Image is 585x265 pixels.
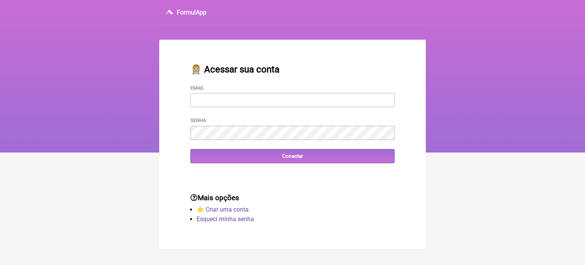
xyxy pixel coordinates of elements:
[190,117,206,123] label: Senha
[190,64,395,75] h2: 👩🏼‍⚕️ Acessar sua conta
[190,194,395,202] h3: Mais opções
[197,206,249,213] a: ⭐️ Criar uma conta
[190,149,395,163] input: Conectar
[190,85,204,91] label: Email
[177,9,206,16] h3: FormulApp
[197,215,254,223] a: Esqueci minha senha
